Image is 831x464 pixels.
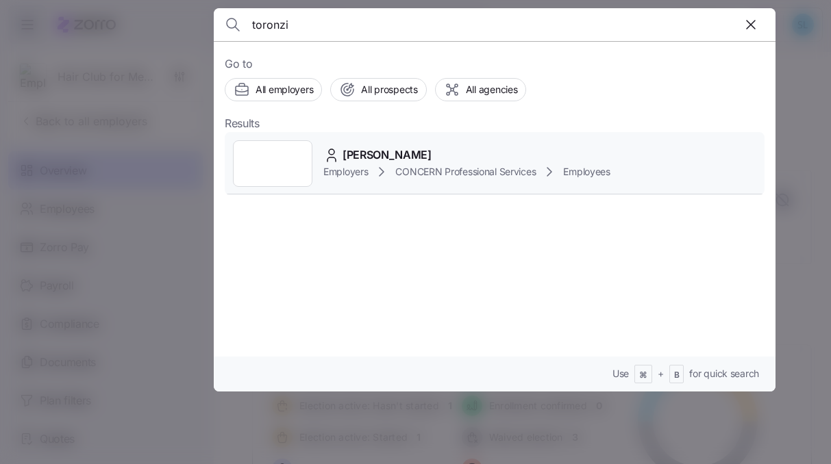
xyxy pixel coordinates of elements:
[466,83,518,96] span: All agencies
[256,83,313,96] span: All employers
[563,165,610,179] span: Employees
[674,370,680,381] span: B
[323,165,368,179] span: Employers
[612,367,629,381] span: Use
[225,55,765,73] span: Go to
[343,146,432,164] span: [PERSON_NAME]
[225,78,322,101] button: All employers
[658,367,664,381] span: +
[689,367,759,381] span: for quick search
[361,83,417,96] span: All prospects
[395,165,536,179] span: CONCERN Professional Services
[225,115,260,132] span: Results
[330,78,426,101] button: All prospects
[435,78,527,101] button: All agencies
[639,370,647,381] span: ⌘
